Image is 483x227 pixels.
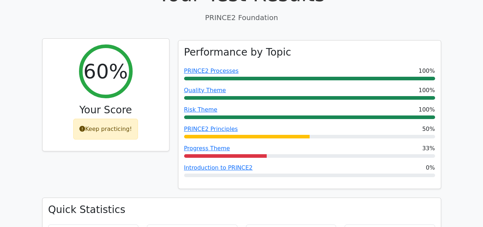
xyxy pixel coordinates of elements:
h3: Performance by Topic [184,46,291,58]
a: Quality Theme [184,87,226,94]
div: Keep practicing! [73,119,138,139]
span: 100% [419,86,435,95]
a: PRINCE2 Processes [184,67,239,74]
span: 0% [426,164,435,172]
h3: Quick Statistics [48,204,435,216]
a: Progress Theme [184,145,230,152]
a: Risk Theme [184,106,217,113]
h3: Your Score [48,104,163,116]
span: 33% [422,144,435,153]
a: Introduction to PRINCE2 [184,164,253,171]
span: 100% [419,67,435,75]
a: PRINCE2 Principles [184,126,238,132]
span: 50% [422,125,435,133]
p: PRINCE2 Foundation [42,12,441,23]
span: 100% [419,105,435,114]
h2: 60% [83,59,128,83]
